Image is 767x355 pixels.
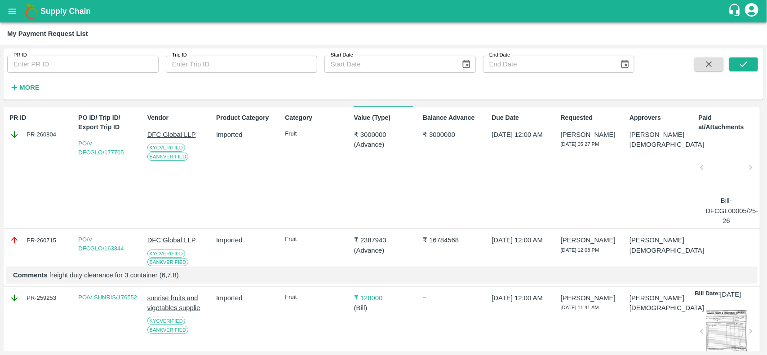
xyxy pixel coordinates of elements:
[2,1,22,22] button: open drawer
[561,141,599,147] span: [DATE] 05:27 PM
[147,326,189,334] span: Bank Verified
[13,270,750,280] p: freight duty clearance for 3 container (6,7,8)
[354,293,413,303] p: ₹ 128000
[423,113,482,123] p: Balance Advance
[147,250,185,258] span: KYC Verified
[147,144,185,152] span: KYC Verified
[630,293,688,313] p: [PERSON_NAME][DEMOGRAPHIC_DATA]
[147,317,185,325] span: KYC Verified
[744,2,760,21] div: account of current user
[728,3,744,19] div: customer-support
[147,293,206,313] p: sunrise fruits and vigetables supplie
[423,293,482,302] div: --
[166,56,317,73] input: Enter Trip ID
[561,130,620,140] p: [PERSON_NAME]
[9,113,68,123] p: PR ID
[285,130,344,138] p: Fruit
[354,245,413,255] p: ( Advance )
[630,235,688,255] p: [PERSON_NAME][DEMOGRAPHIC_DATA]
[354,140,413,149] p: ( Advance )
[706,196,747,226] p: Bill-DFCGL00005/25-26
[7,56,159,73] input: Enter PR ID
[331,52,353,59] label: Start Date
[492,130,551,140] p: [DATE] 12:00 AM
[285,113,344,123] p: Category
[78,236,124,252] a: PO/V DFCGLO/163344
[147,258,189,266] span: Bank Verified
[19,84,40,91] strong: More
[561,235,620,245] p: [PERSON_NAME]
[423,130,482,140] p: ₹ 3000000
[216,130,275,140] p: Imported
[40,5,728,18] a: Supply Chain
[7,28,88,39] div: My Payment Request List
[561,113,620,123] p: Requested
[492,293,551,303] p: [DATE] 12:00 AM
[216,293,275,303] p: Imported
[699,113,758,132] p: Paid at/Attachments
[630,113,688,123] p: Approvers
[147,113,206,123] p: Vendor
[9,130,68,140] div: PR-260804
[78,113,137,132] p: PO ID/ Trip ID/ Export Trip ID
[354,235,413,245] p: ₹ 2387943
[630,130,688,150] p: [PERSON_NAME][DEMOGRAPHIC_DATA]
[489,52,510,59] label: End Date
[423,235,482,245] p: ₹ 16784568
[13,52,27,59] label: PR ID
[695,289,720,299] p: Bill Date:
[40,7,91,16] b: Supply Chain
[13,272,48,279] b: Comments
[354,113,413,123] p: Value (Type)
[147,153,189,161] span: Bank Verified
[483,56,613,73] input: End Date
[458,56,475,73] button: Choose date
[216,113,275,123] p: Product Category
[7,80,42,95] button: More
[285,235,344,244] p: Fruit
[78,294,137,301] a: PO/V SUNRIS/176552
[720,289,741,299] p: [DATE]
[561,247,599,253] span: [DATE] 12:08 PM
[147,130,206,140] p: DFC Global LLP
[22,2,40,20] img: logo
[354,130,413,140] p: ₹ 3000000
[561,305,599,310] span: [DATE] 11:41 AM
[216,235,275,245] p: Imported
[78,140,124,156] a: PO/V DFCGLO/177705
[561,293,620,303] p: [PERSON_NAME]
[492,235,551,245] p: [DATE] 12:00 AM
[324,56,454,73] input: Start Date
[147,235,206,245] p: DFC Global LLP
[172,52,187,59] label: Trip ID
[9,235,68,245] div: PR-260715
[285,293,344,302] p: Fruit
[492,113,551,123] p: Due Date
[354,303,413,313] p: ( Bill )
[9,293,68,303] div: PR-259253
[616,56,634,73] button: Choose date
